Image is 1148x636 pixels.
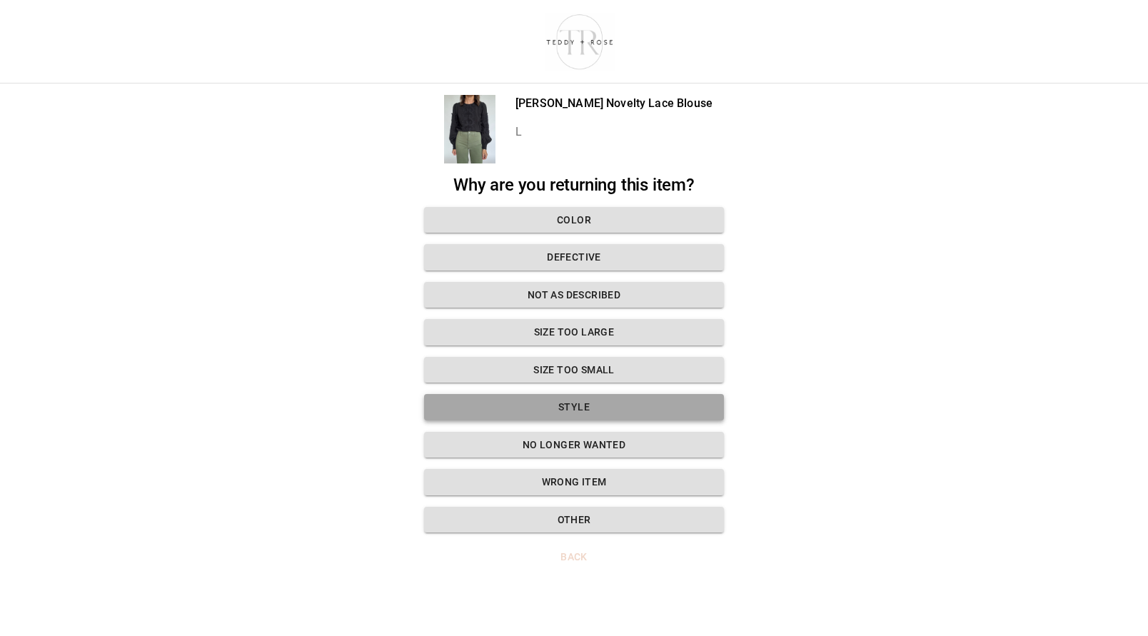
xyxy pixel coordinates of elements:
[424,244,724,271] button: Defective
[424,469,724,495] button: Wrong Item
[424,207,724,233] button: Color
[424,319,724,345] button: Size too large
[424,507,724,533] button: Other
[424,282,724,308] button: Not as described
[424,544,724,570] button: Back
[424,175,724,196] h2: Why are you returning this item?
[515,123,713,141] p: L
[424,357,724,383] button: Size too small
[515,95,713,112] p: [PERSON_NAME] Novelty Lace Blouse
[424,394,724,420] button: Style
[540,11,620,72] img: shop-teddyrose.myshopify.com-d93983e8-e25b-478f-b32e-9430bef33fdd
[424,432,724,458] button: No longer wanted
